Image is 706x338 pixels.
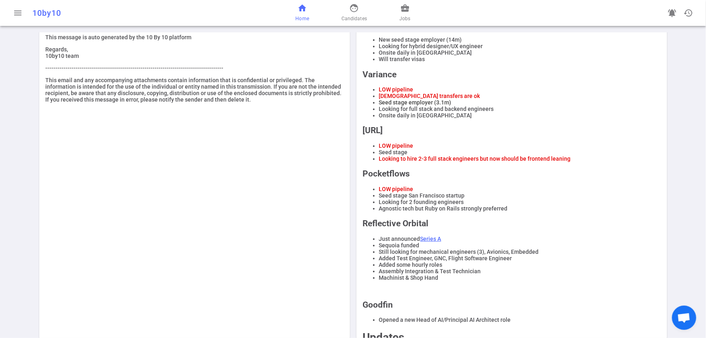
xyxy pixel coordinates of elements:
h2: [URL] [363,125,661,135]
p: Regards, 10by10 team [46,46,343,59]
span: Jobs [399,15,410,23]
li: Just announced [379,236,661,242]
span: face [350,3,359,13]
li: Assembly Integration & Test Technician [379,268,661,274]
li: Looking for full stack and backend engineers [379,106,661,112]
span: business_center [400,3,410,13]
span: home [297,3,307,13]
p: This email and any accompanying attachments contain information that is confidential or privilege... [46,77,343,103]
span: LOW pipeline [379,142,413,149]
button: Open menu [10,5,26,21]
a: Go to see announcements [664,5,680,21]
span: Seed stage employer (3.1m) [379,99,452,106]
div: 10by10 [32,8,232,18]
li: Machinist & Shop Hand [379,274,661,281]
span: [DEMOGRAPHIC_DATA] transfers are ok [379,93,480,99]
a: Home [295,3,309,23]
li: Will transfer visas [379,56,661,62]
a: Series A [420,236,441,242]
li: Still looking for mechanical engineers (3), Avionics, Embedded [379,249,661,255]
li: Opened a new Head of AI/Principal AI Architect role [379,317,661,323]
li: Agnostic tech but Ruby on Rails strongly preferred [379,205,661,212]
li: Onsite daily in [GEOGRAPHIC_DATA] [379,112,661,119]
h2: Variance [363,70,661,79]
span: Home [295,15,309,23]
p: ---------------------------------------------------------------------------------------- [46,65,343,71]
p: This message is auto generated by the 10 By 10 platform [46,34,343,40]
span: menu [13,8,23,18]
h2: Pocketflows [363,169,661,179]
li: Seed stage [379,149,661,155]
button: Open history [680,5,696,21]
span: LOW pipeline [379,86,413,93]
li: Onsite daily in [GEOGRAPHIC_DATA] [379,49,661,56]
li: Seed stage San Francisco startup [379,192,661,199]
li: Added Test Engineer, GNC, Flight Software Engineer [379,255,661,261]
span: history [683,8,693,18]
a: Jobs [399,3,410,23]
li: Added some hourly roles [379,261,661,268]
h2: Reflective Orbital [363,219,661,228]
span: Candidates [341,15,367,23]
li: Sequoia funded [379,242,661,249]
h2: Goodfin [363,300,661,310]
li: New seed stage employer (14m) [379,36,661,43]
li: Looking for hybrid designer/UX engineer [379,43,661,49]
a: Candidates [341,3,367,23]
div: Open chat [672,306,696,330]
span: Looking to hire 2-3 full stack engineers but now should be frontend leaning [379,155,571,162]
li: Looking for 2 founding engineers [379,199,661,205]
span: notifications_active [667,8,677,18]
span: LOW pipeline [379,186,413,192]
